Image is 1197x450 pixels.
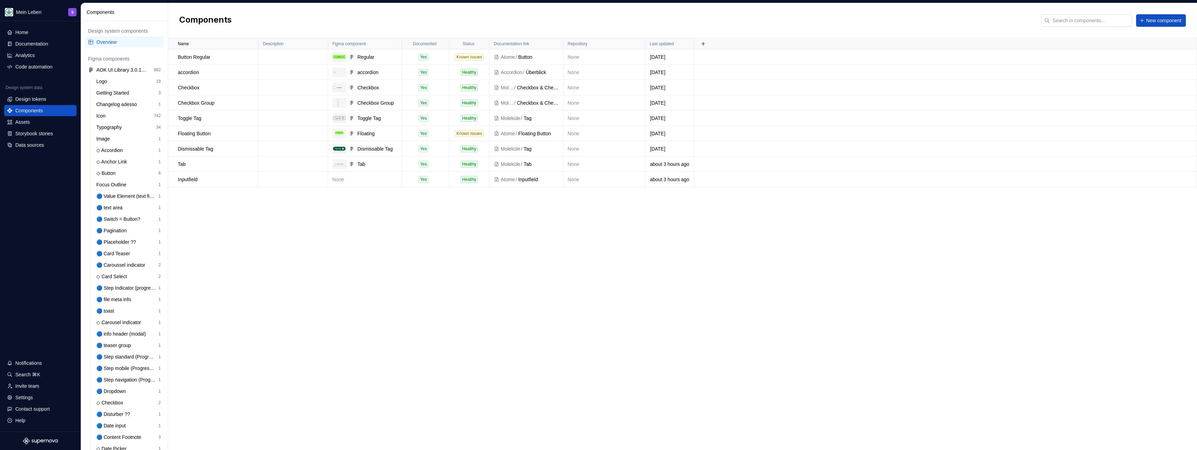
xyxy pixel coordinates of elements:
[158,182,161,187] div: 1
[94,351,164,362] a: 🔵 Step standard (Progress stepper)1
[96,204,125,211] div: 🔵 text area
[520,145,524,152] div: /
[563,172,645,187] td: None
[96,227,129,234] div: 🔵 Pagination
[501,54,515,61] div: Atome
[94,236,164,248] a: 🔵 Placeholder ??1
[96,342,134,349] div: 🔵 teaser group
[94,282,164,294] a: 🔵 Step Indicator (progress stepper)1
[517,84,559,91] div: Checkbox & Checkbox Group
[357,130,397,137] div: Floating
[156,79,161,84] div: 19
[178,69,199,76] p: accordion
[94,397,164,408] a: ◇ Checkbox2
[646,54,693,61] div: [DATE]
[419,69,428,76] div: Yes
[515,176,518,183] div: /
[158,228,161,233] div: 1
[501,130,515,137] div: Atome
[94,122,164,133] a: Typography34
[568,41,587,47] p: Repository
[94,133,164,144] a: Image1
[15,142,44,148] div: Data sources
[501,69,522,76] div: Accordion
[524,161,559,168] div: Tab
[524,145,559,152] div: Tag
[419,145,428,152] div: Yes
[461,161,478,168] div: Healthy
[563,65,645,80] td: None
[563,111,645,126] td: None
[178,176,198,183] p: Inputfield
[96,422,129,429] div: 🔵 Date input
[178,54,210,61] p: Button Regular
[646,84,693,91] div: [DATE]
[94,271,164,282] a: ◇ Card Select2
[96,112,108,119] div: Icon
[158,239,161,245] div: 1
[85,37,164,48] a: Overview
[4,369,77,380] button: Search ⌘K
[455,130,483,137] div: Known issues
[419,84,428,91] div: Yes
[94,191,164,202] a: 🔵 Value Element (text field)1
[515,54,518,61] div: /
[96,319,144,326] div: ◇ Carousel Indicator
[96,181,129,188] div: Focus Outline
[94,317,164,328] a: ◇ Carousel Indicator1
[94,110,164,121] a: Icon742
[94,340,164,351] a: 🔵 teaser group1
[563,49,645,65] td: None
[15,360,42,367] div: Notifications
[94,214,164,225] a: 🔵 Switch = Button?1
[158,343,161,348] div: 1
[178,145,213,152] p: Dismissable Tag
[96,193,159,200] div: 🔵 Value Element (text field)
[15,107,43,114] div: Components
[94,305,164,316] a: 🔵 toast1
[178,161,186,168] p: Tab
[87,9,165,16] div: Components
[15,371,40,378] div: Search ⌘K
[96,284,159,291] div: 🔵 Step Indicator (progress stepper)
[15,52,35,59] div: Analytics
[357,145,397,152] div: Dismissable Tag
[158,308,161,314] div: 1
[501,84,514,91] div: Moleküle
[96,78,110,85] div: Logo
[4,105,77,116] a: Components
[94,259,164,271] a: 🔵 Caroussel indicator2
[461,99,478,106] div: Healthy
[15,394,33,401] div: Settings
[357,99,397,106] div: Checkbox Group
[158,102,161,107] div: 1
[158,365,161,371] div: 1
[419,115,428,122] div: Yes
[333,72,346,73] img: accordion
[96,89,132,96] div: Getting Started
[1136,14,1186,27] button: New component
[156,124,161,130] div: 34
[94,420,164,431] a: 🔵 Date input1
[158,320,161,325] div: 1
[96,376,159,383] div: 🔵 Step navigation (Progress stepper)
[4,415,77,426] button: Help
[94,225,164,236] a: 🔵 Pagination1
[158,205,161,210] div: 1
[650,41,674,47] p: Last updated
[158,159,161,164] div: 1
[96,388,129,395] div: 🔵 Dropdown
[419,176,428,183] div: Yes
[646,130,693,137] div: [DATE]
[1,5,79,19] button: Mein LebenS
[333,162,346,166] img: Tab
[154,67,161,73] div: 962
[462,41,474,47] p: Status
[96,135,113,142] div: Image
[96,39,161,46] div: Overview
[158,331,161,337] div: 1
[158,170,161,176] div: 6
[461,84,478,91] div: Healthy
[515,130,518,137] div: /
[16,9,41,16] div: Mein Leben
